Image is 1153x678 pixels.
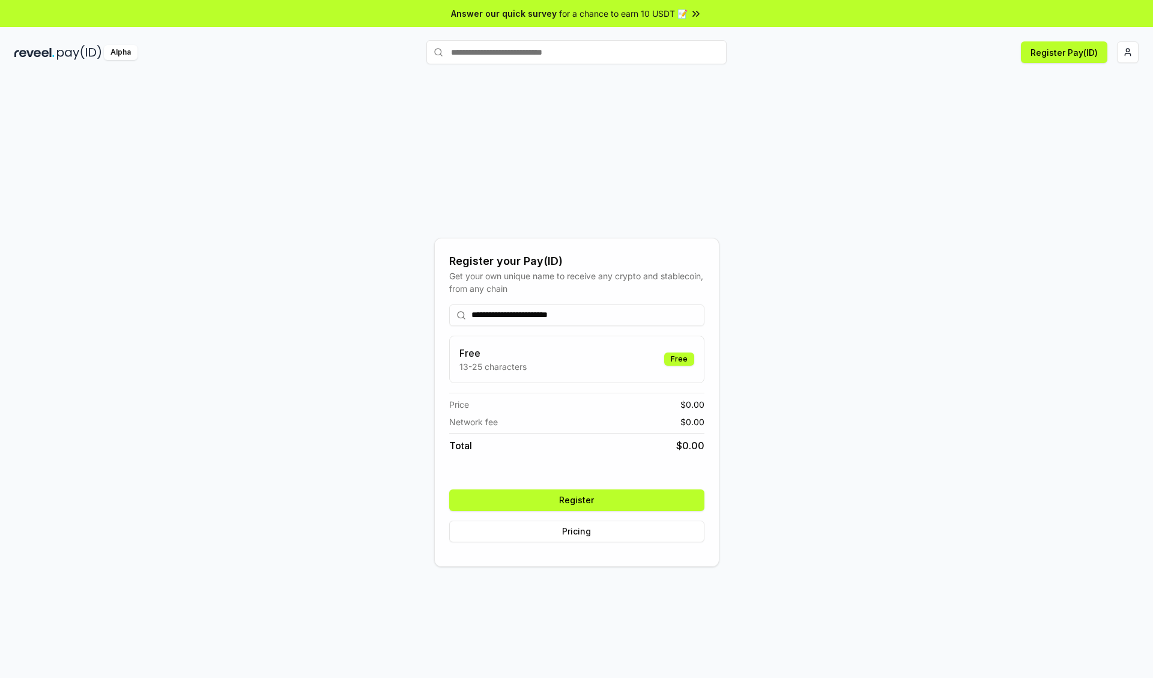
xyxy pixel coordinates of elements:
[559,7,688,20] span: for a chance to earn 10 USDT 📝
[449,521,704,542] button: Pricing
[449,489,704,511] button: Register
[459,360,527,373] p: 13-25 characters
[676,438,704,453] span: $ 0.00
[449,416,498,428] span: Network fee
[451,7,557,20] span: Answer our quick survey
[449,253,704,270] div: Register your Pay(ID)
[14,45,55,60] img: reveel_dark
[680,416,704,428] span: $ 0.00
[664,353,694,366] div: Free
[449,438,472,453] span: Total
[57,45,101,60] img: pay_id
[1021,41,1107,63] button: Register Pay(ID)
[459,346,527,360] h3: Free
[449,270,704,295] div: Get your own unique name to receive any crypto and stablecoin, from any chain
[104,45,138,60] div: Alpha
[449,398,469,411] span: Price
[680,398,704,411] span: $ 0.00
